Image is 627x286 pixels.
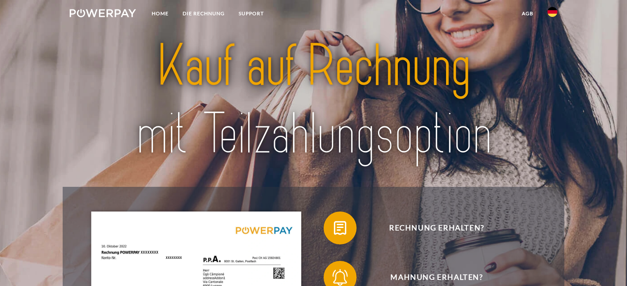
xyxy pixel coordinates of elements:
[176,6,232,21] a: DIE RECHNUNG
[232,6,271,21] a: SUPPORT
[145,6,176,21] a: Home
[94,29,533,172] img: title-powerpay_de.svg
[324,212,538,244] button: Rechnung erhalten?
[70,9,136,17] img: logo-powerpay-white.svg
[547,7,557,17] img: de
[336,212,538,244] span: Rechnung erhalten?
[515,6,540,21] a: agb
[330,218,350,238] img: qb_bill.svg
